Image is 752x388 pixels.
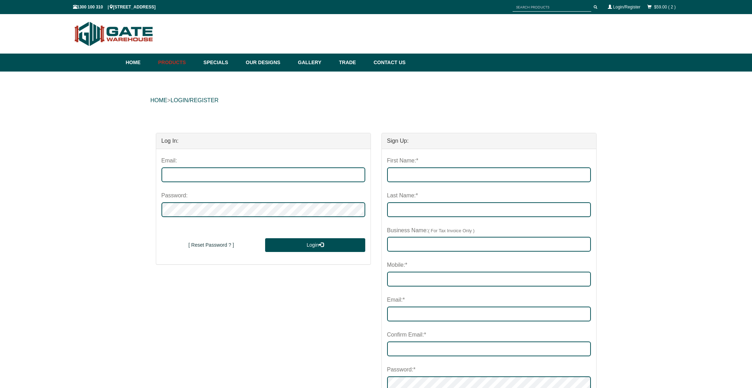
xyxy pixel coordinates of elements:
[428,228,475,233] span: ( For Tax Invoice Only )
[171,97,219,103] a: LOGIN/REGISTER
[73,5,156,10] span: 1300 100 310 | [STREET_ADDRESS]
[161,189,188,202] label: Password:
[151,97,167,103] a: HOME
[387,138,409,144] strong: Sign Up:
[155,54,200,72] a: Products
[73,18,155,50] img: Gate Warehouse
[335,54,370,72] a: Trade
[613,5,640,10] a: Login/Register
[242,54,294,72] a: Our Designs
[387,224,475,237] label: Business Name:
[387,328,426,341] label: Confirm Email:*
[265,238,365,252] button: Login
[126,54,155,72] a: Home
[387,154,418,167] label: First Name:*
[294,54,335,72] a: Gallery
[387,259,408,272] label: Mobile:*
[370,54,406,72] a: Contact Us
[161,238,261,252] button: [ Reset Password ? ]
[513,3,591,12] input: SEARCH PRODUCTS
[387,363,416,376] label: Password:*
[387,189,418,202] label: Last Name:*
[161,138,179,144] strong: Log In:
[151,89,602,112] div: >
[161,154,177,167] label: Email:
[654,5,675,10] a: $59.00 ( 2 )
[200,54,242,72] a: Specials
[387,294,405,307] label: Email:*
